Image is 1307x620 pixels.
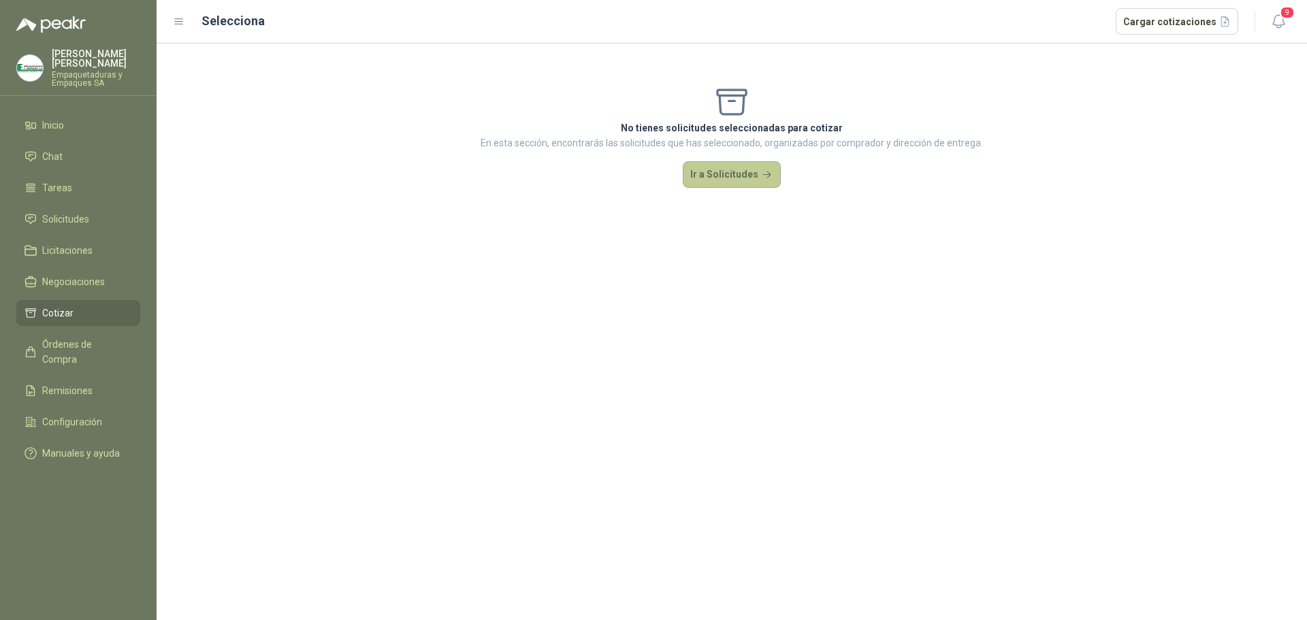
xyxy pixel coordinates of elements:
span: Inicio [42,118,64,133]
h2: Selecciona [201,12,265,31]
a: Chat [16,144,140,169]
span: Cotizar [42,306,74,321]
span: Manuales y ayuda [42,446,120,461]
a: Órdenes de Compra [16,331,140,372]
a: Licitaciones [16,238,140,263]
span: Órdenes de Compra [42,337,127,367]
a: Solicitudes [16,206,140,232]
span: Tareas [42,180,72,195]
button: Cargar cotizaciones [1116,8,1239,35]
span: 9 [1280,6,1295,19]
span: Negociaciones [42,274,105,289]
a: Inicio [16,112,140,138]
p: En esta sección, encontrarás las solicitudes que has seleccionado, organizadas por comprador y di... [481,135,983,150]
a: Manuales y ayuda [16,440,140,466]
span: Solicitudes [42,212,89,227]
img: Company Logo [17,55,43,81]
span: Configuración [42,414,102,429]
p: [PERSON_NAME] [PERSON_NAME] [52,49,140,68]
a: Negociaciones [16,269,140,295]
span: Remisiones [42,383,93,398]
p: Empaquetaduras y Empaques SA [52,71,140,87]
a: Cotizar [16,300,140,326]
span: Licitaciones [42,243,93,258]
a: Tareas [16,175,140,201]
a: Remisiones [16,378,140,404]
button: 9 [1266,10,1291,34]
a: Configuración [16,409,140,435]
p: No tienes solicitudes seleccionadas para cotizar [481,120,983,135]
img: Logo peakr [16,16,86,33]
span: Chat [42,149,63,164]
button: Ir a Solicitudes [683,161,781,189]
